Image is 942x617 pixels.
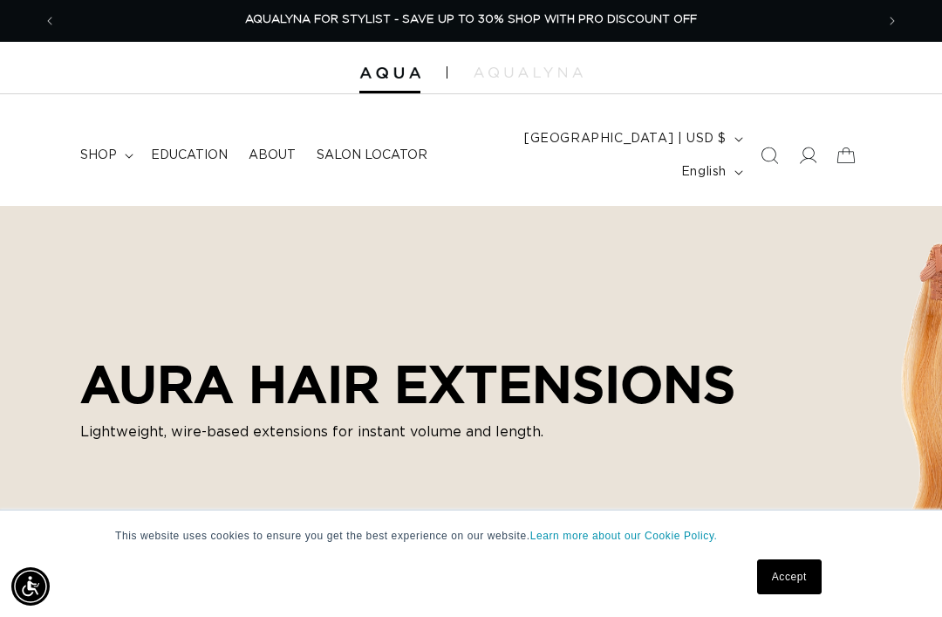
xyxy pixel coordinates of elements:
span: English [681,163,727,182]
a: Salon Locator [306,137,438,174]
span: About [249,147,296,163]
button: [GEOGRAPHIC_DATA] | USD $ [514,122,750,155]
img: aqualyna.com [474,67,583,78]
summary: Search [750,136,788,175]
span: [GEOGRAPHIC_DATA] | USD $ [524,130,727,148]
h2: AURA HAIR EXTENSIONS [80,353,735,415]
iframe: Chat Widget [855,533,942,617]
summary: shop [70,137,140,174]
a: About [238,137,306,174]
span: shop [80,147,117,163]
span: AQUALYNA FOR STYLIST - SAVE UP TO 30% SHOP WITH PRO DISCOUNT OFF [245,14,697,25]
button: English [671,155,750,189]
img: Aqua Hair Extensions [359,67,420,79]
div: Accessibility Menu [11,567,50,606]
span: Education [151,147,228,163]
a: Education [140,137,238,174]
p: This website uses cookies to ensure you get the best experience on our website. [115,528,827,544]
span: Salon Locator [317,147,427,163]
p: Lightweight, wire-based extensions for instant volume and length. [80,422,735,442]
a: Learn more about our Cookie Policy. [530,530,718,542]
a: Accept [757,559,822,594]
button: Next announcement [873,4,911,38]
button: Previous announcement [31,4,69,38]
